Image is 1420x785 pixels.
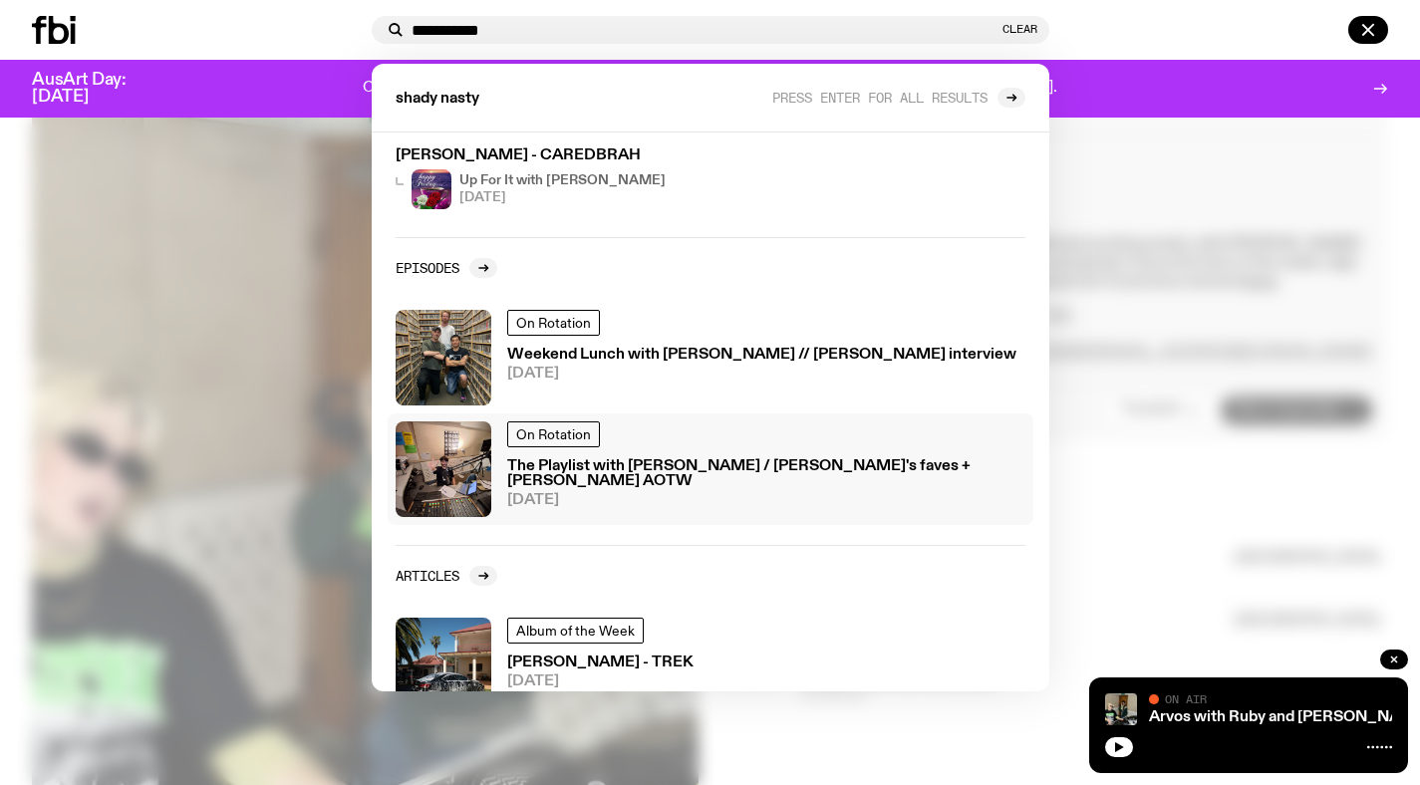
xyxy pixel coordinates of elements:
h3: Weekend Lunch with [PERSON_NAME] // [PERSON_NAME] interview [507,348,1016,363]
span: [DATE] [507,367,1016,382]
span: shady nasty [396,92,479,107]
h2: Episodes [396,260,459,275]
button: Clear [1002,24,1037,35]
p: One day. One community. One frequency worth fighting for. Donate to support [DOMAIN_NAME]. [363,80,1057,98]
a: On RotationWeekend Lunch with [PERSON_NAME] // [PERSON_NAME] interview[DATE] [388,302,1033,413]
img: Ruby wears a Collarbones t shirt and pretends to play the DJ decks, Al sings into a pringles can.... [1105,693,1137,725]
a: On RotationThe Playlist with [PERSON_NAME] / [PERSON_NAME]'s faves + [PERSON_NAME] AOTW[DATE] [388,413,1033,525]
h3: [PERSON_NAME] - CAREDBRAH [396,148,762,163]
a: Press enter for all results [772,88,1025,108]
h3: The Playlist with [PERSON_NAME] / [PERSON_NAME]'s faves + [PERSON_NAME] AOTW [507,459,1025,489]
a: Articles [396,566,497,586]
h4: Up For It with [PERSON_NAME] [459,174,666,187]
span: [DATE] [507,674,694,689]
a: [PERSON_NAME] - CAREDBRAHUp For It with [PERSON_NAME][DATE] [388,140,770,217]
span: [DATE] [507,493,1025,508]
a: Album of the Week[PERSON_NAME] - TREK[DATE] [388,610,1033,721]
span: Press enter for all results [772,90,988,105]
h3: [PERSON_NAME] - TREK [507,655,694,670]
h2: Articles [396,568,459,583]
h3: AusArt Day: [DATE] [32,72,159,106]
span: [DATE] [459,191,666,204]
span: On Air [1165,692,1207,705]
a: Episodes [396,258,497,278]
